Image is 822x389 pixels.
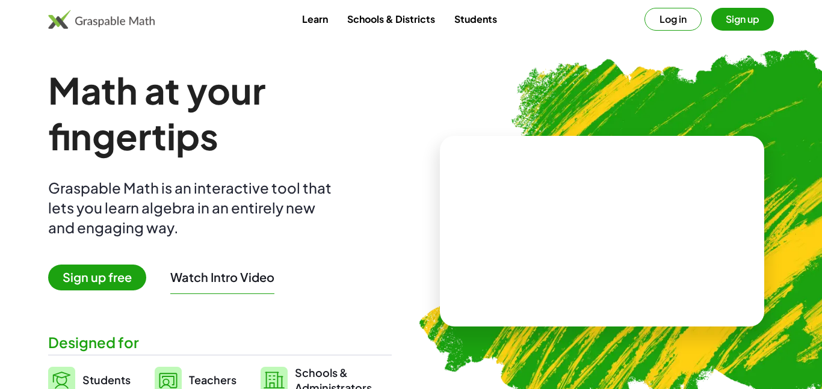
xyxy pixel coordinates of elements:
[48,178,337,237] div: Graspable Math is an interactive tool that lets you learn algebra in an entirely new and engaging...
[292,8,338,30] a: Learn
[48,67,392,159] h1: Math at your fingertips
[445,8,507,30] a: Students
[82,373,131,387] span: Students
[644,8,702,31] button: Log in
[711,8,774,31] button: Sign up
[189,373,236,387] span: Teachers
[170,269,274,285] button: Watch Intro Video
[48,265,146,290] span: Sign up free
[338,8,445,30] a: Schools & Districts
[512,186,693,277] video: What is this? This is dynamic math notation. Dynamic math notation plays a central role in how Gr...
[48,332,392,352] div: Designed for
